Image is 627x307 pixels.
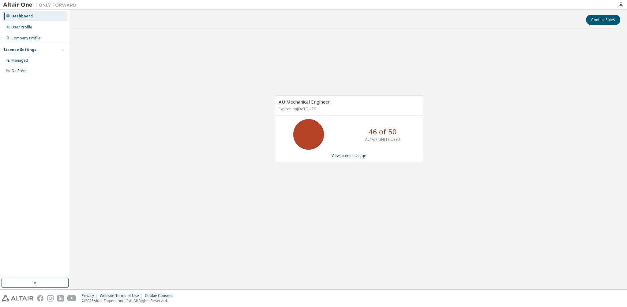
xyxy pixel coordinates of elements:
[100,293,145,298] div: Website Terms of Use
[11,25,32,30] div: User Profile
[279,106,418,111] p: Expires on [DATE] UTC
[279,99,330,105] span: AU Mechanical Engineer
[332,153,366,158] a: View License Usage
[365,137,400,142] p: ALTAIR UNITS USED
[4,47,36,52] div: License Settings
[11,58,28,63] div: Managed
[82,298,176,303] p: © 2025 Altair Engineering, Inc. All Rights Reserved.
[47,295,54,302] img: instagram.svg
[11,36,40,41] div: Company Profile
[586,15,620,25] button: Contact Sales
[369,126,397,137] p: 46 of 50
[11,14,33,19] div: Dashboard
[57,295,64,302] img: linkedin.svg
[3,2,80,8] img: Altair One
[145,293,176,298] div: Cookie Consent
[67,295,76,302] img: youtube.svg
[37,295,43,302] img: facebook.svg
[2,295,33,302] img: altair_logo.svg
[11,68,27,73] div: On Prem
[82,293,100,298] div: Privacy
